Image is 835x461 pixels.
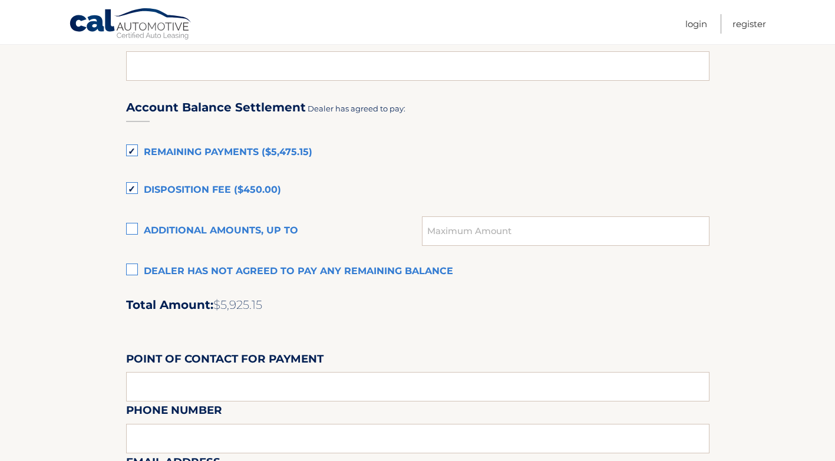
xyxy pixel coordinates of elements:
span: $5,925.15 [213,298,262,312]
input: Maximum Amount [422,216,709,246]
a: Cal Automotive [69,8,193,42]
a: Login [685,14,707,34]
label: Disposition Fee ($450.00) [126,179,709,202]
label: Dealer has not agreed to pay any remaining balance [126,260,709,284]
span: Dealer has agreed to pay: [308,104,405,113]
h3: Account Balance Settlement [126,100,306,115]
h2: Total Amount: [126,298,709,312]
label: Additional amounts, up to [126,219,423,243]
label: Point of Contact for Payment [126,350,324,372]
a: Register [732,14,766,34]
label: Remaining Payments ($5,475.15) [126,141,709,164]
